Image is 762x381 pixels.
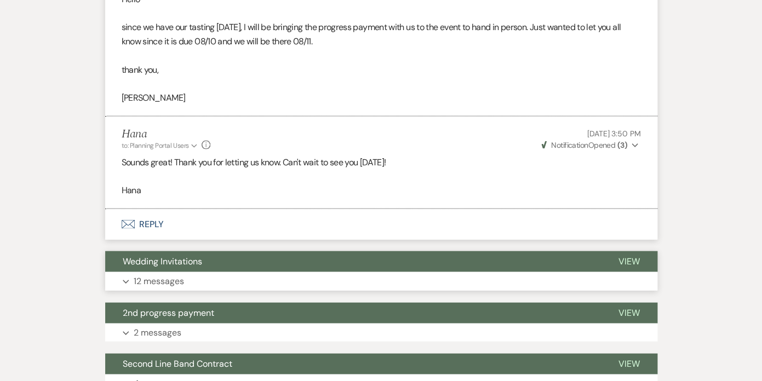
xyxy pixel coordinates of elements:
button: Second Line Band Contract [105,354,601,374]
span: [DATE] 3:50 PM [587,129,640,138]
span: Wedding Invitations [123,256,202,267]
span: Notification [551,140,588,150]
p: thank you, [122,63,641,77]
button: to: Planning Portal Users [122,141,199,151]
span: View [618,307,640,319]
p: 12 messages [134,274,184,288]
strong: ( 3 ) [617,140,627,150]
p: since we have our tasting [DATE], I will be bringing the progress payment with us to the event to... [122,21,641,49]
p: Hana [122,183,641,198]
span: Opened [541,140,627,150]
button: Reply [105,209,657,240]
p: [PERSON_NAME] [122,91,641,105]
span: 2nd progress payment [123,307,214,319]
p: Sounds great! Thank you for letting us know. Can't wait to see you [DATE]! [122,155,641,170]
button: View [601,303,657,324]
button: Wedding Invitations [105,251,601,272]
button: NotificationOpened (3) [540,140,641,151]
span: View [618,358,640,370]
button: 2 messages [105,324,657,342]
button: View [601,354,657,374]
span: View [618,256,640,267]
button: 12 messages [105,272,657,291]
span: to: Planning Portal Users [122,141,189,150]
button: 2nd progress payment [105,303,601,324]
button: View [601,251,657,272]
h5: Hana [122,128,211,141]
span: Second Line Band Contract [123,358,232,370]
p: 2 messages [134,326,181,340]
